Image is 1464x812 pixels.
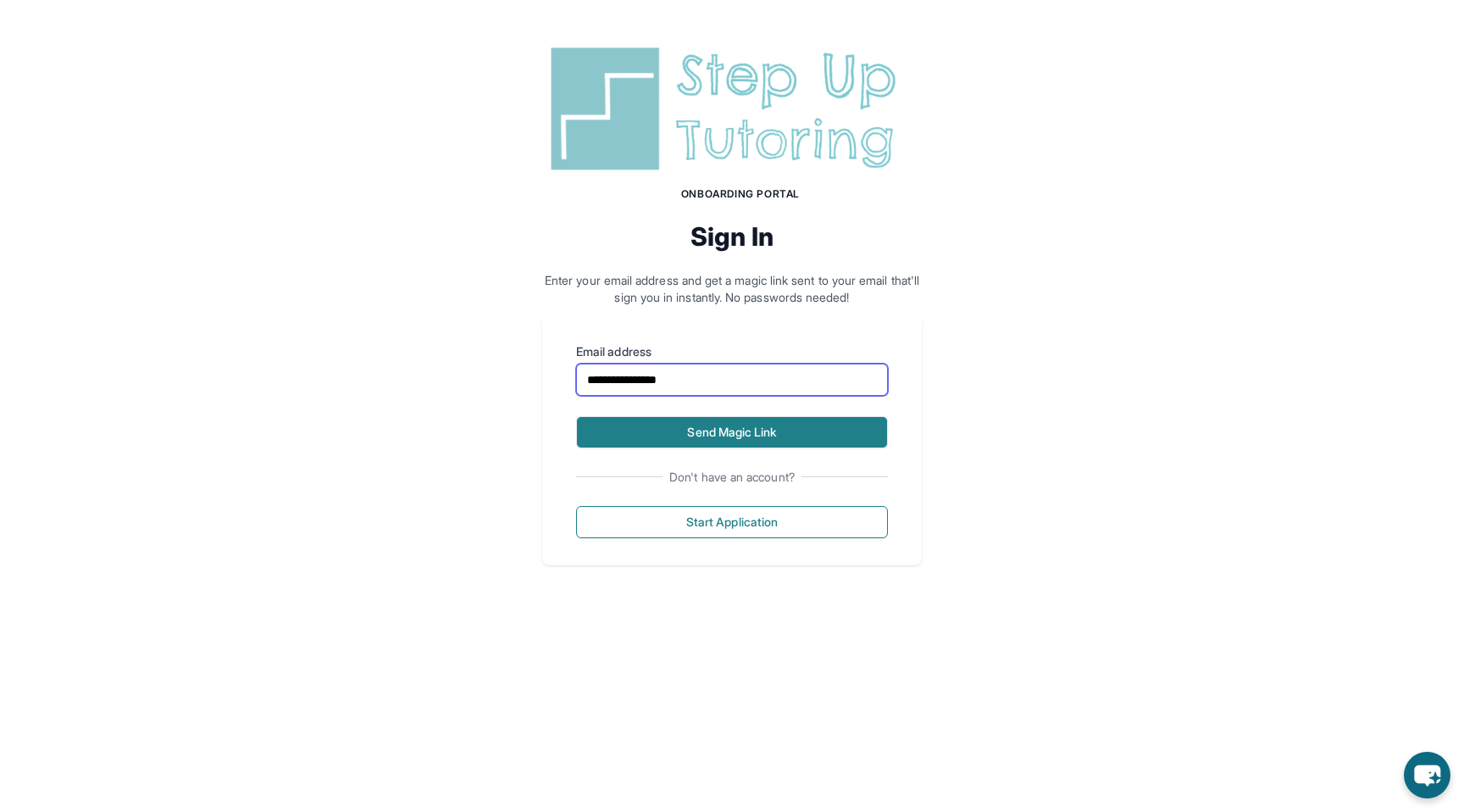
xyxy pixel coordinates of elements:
[542,221,922,252] h2: Sign In
[576,416,888,448] button: Send Magic Link
[542,272,922,306] p: Enter your email address and get a magic link sent to your email that'll sign you in instantly. N...
[542,41,922,177] img: Step Up Tutoring horizontal logo
[1404,752,1450,798] button: chat-button
[559,187,922,201] h1: Onboarding Portal
[576,343,888,360] label: Email address
[663,469,801,486] span: Don't have an account?
[576,506,888,538] button: Start Application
